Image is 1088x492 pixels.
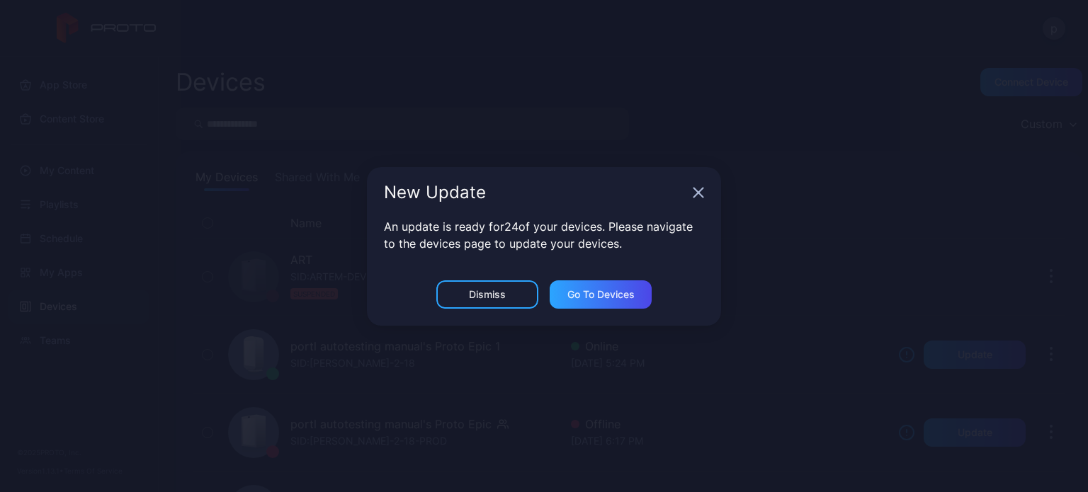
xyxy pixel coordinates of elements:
div: Go to devices [567,289,635,300]
div: Dismiss [469,289,506,300]
button: Dismiss [436,280,538,309]
div: New Update [384,184,687,201]
button: Go to devices [550,280,652,309]
p: An update is ready for 24 of your devices. Please navigate to the devices page to update your dev... [384,218,704,252]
